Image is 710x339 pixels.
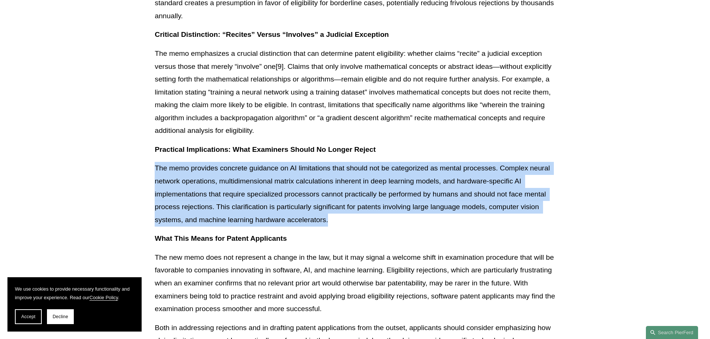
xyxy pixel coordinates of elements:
[155,31,389,38] strong: Critical Distinction: “Recites” Versus “Involves” a Judicial Exception
[155,251,555,316] p: The new memo does not represent a change in the law, but it may signal a welcome shift in examina...
[21,314,35,319] span: Accept
[155,234,287,242] strong: What This Means for Patent Applicants
[646,326,698,339] a: Search this site
[155,145,376,153] strong: Practical Implications: What Examiners Should No Longer Reject
[15,309,42,324] button: Accept
[15,285,134,302] p: We use cookies to provide necessary functionality and improve your experience. Read our .
[155,47,555,137] p: The memo emphasizes a crucial distinction that can determine patent eligibility: whether claims “...
[155,162,555,226] p: The memo provides concrete guidance on AI limitations that should not be categorized as mental pr...
[7,277,142,332] section: Cookie banner
[47,309,74,324] button: Decline
[53,314,68,319] span: Decline
[89,295,118,300] a: Cookie Policy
